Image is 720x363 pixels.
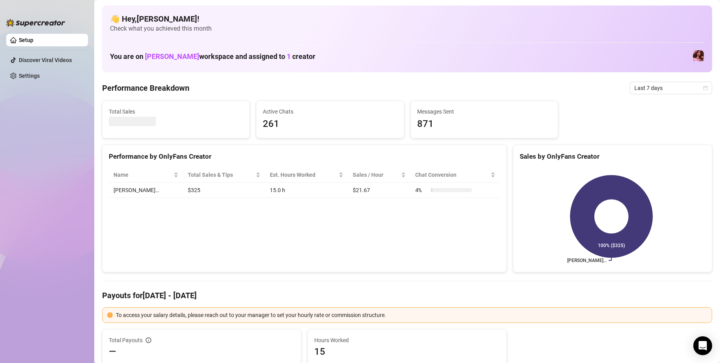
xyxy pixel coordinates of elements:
h1: You are on workspace and assigned to creator [110,52,315,61]
a: Discover Viral Videos [19,57,72,63]
h4: Performance Breakdown [102,82,189,93]
span: Name [114,170,172,179]
td: $325 [183,183,265,198]
span: Last 7 days [634,82,707,94]
span: info-circle [146,337,151,343]
td: 15.0 h [265,183,348,198]
div: Est. Hours Worked [270,170,337,179]
span: — [109,345,116,358]
span: Total Sales [109,107,243,116]
div: Sales by OnlyFans Creator [520,151,705,162]
h4: Payouts for [DATE] - [DATE] [102,290,712,301]
span: Total Payouts [109,336,143,345]
span: 1 [287,52,291,60]
div: To access your salary details, please reach out to your manager to set your hourly rate or commis... [116,311,707,319]
h4: 👋 Hey, [PERSON_NAME] ! [110,13,704,24]
span: 4 % [415,186,428,194]
span: exclamation-circle [107,312,113,318]
span: Hours Worked [314,336,500,345]
img: logo-BBDzfeDw.svg [6,19,65,27]
th: Chat Conversion [410,167,500,183]
span: Check what you achieved this month [110,24,704,33]
div: Open Intercom Messenger [693,336,712,355]
img: Eva (@eva_maxim) [693,50,704,61]
span: 871 [417,117,551,132]
span: Active Chats [263,107,397,116]
span: Total Sales & Tips [188,170,254,179]
a: Setup [19,37,33,43]
span: Chat Conversion [415,170,489,179]
text: [PERSON_NAME]… [567,258,606,263]
th: Name [109,167,183,183]
span: Sales / Hour [353,170,399,179]
th: Sales / Hour [348,167,410,183]
div: Performance by OnlyFans Creator [109,151,500,162]
td: $21.67 [348,183,410,198]
span: 15 [314,345,500,358]
a: Settings [19,73,40,79]
td: [PERSON_NAME]… [109,183,183,198]
span: Messages Sent [417,107,551,116]
span: [PERSON_NAME] [145,52,199,60]
span: 261 [263,117,397,132]
span: calendar [703,86,708,90]
th: Total Sales & Tips [183,167,265,183]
